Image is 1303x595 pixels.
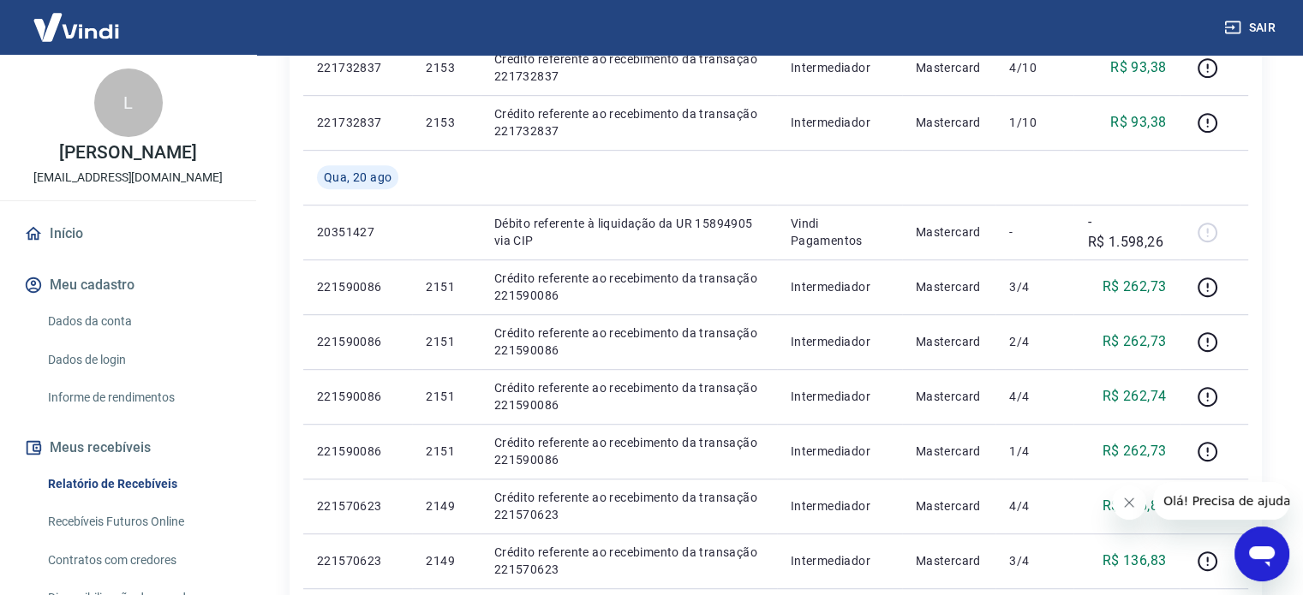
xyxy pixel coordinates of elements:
[426,333,466,350] p: 2151
[494,215,763,249] p: Débito referente à liquidação da UR 15894905 via CIP
[317,497,398,515] p: 221570623
[1009,388,1060,405] p: 4/4
[916,59,983,76] p: Mastercard
[426,388,466,405] p: 2151
[41,504,236,539] a: Recebíveis Futuros Online
[1103,441,1167,461] p: R$ 262,73
[1112,485,1146,520] iframe: Fechar mensagem
[426,497,466,515] p: 2149
[1103,386,1167,407] p: R$ 262,74
[791,443,888,460] p: Intermediador
[94,68,163,137] div: L
[41,304,236,339] a: Dados da conta
[916,114,983,131] p: Mastercard
[791,114,888,131] p: Intermediador
[791,552,888,569] p: Intermediador
[791,497,888,515] p: Intermediador
[317,114,398,131] p: 221732837
[1110,57,1166,78] p: R$ 93,38
[1103,331,1167,352] p: R$ 262,73
[317,278,398,295] p: 221590086
[494,270,763,304] p: Crédito referente ao recebimento da transação 221590086
[10,12,144,26] span: Olá! Precisa de ajuda?
[1009,278,1060,295] p: 3/4
[791,59,888,76] p: Intermediador
[916,333,983,350] p: Mastercard
[426,552,466,569] p: 2149
[1009,552,1060,569] p: 3/4
[916,497,983,515] p: Mastercard
[1009,59,1060,76] p: 4/10
[426,443,466,460] p: 2151
[1103,496,1167,516] p: R$ 136,84
[1103,550,1167,571] p: R$ 136,83
[426,114,466,131] p: 2153
[33,169,223,187] p: [EMAIL_ADDRESS][DOMAIN_NAME]
[317,552,398,569] p: 221570623
[21,215,236,253] a: Início
[791,333,888,350] p: Intermediador
[494,379,763,414] p: Crédito referente ao recebimento da transação 221590086
[494,51,763,85] p: Crédito referente ao recebimento da transação 221732837
[21,266,236,304] button: Meu cadastro
[791,215,888,249] p: Vindi Pagamentos
[494,544,763,578] p: Crédito referente ao recebimento da transação 221570623
[317,59,398,76] p: 221732837
[1234,527,1289,581] iframe: Botão para abrir a janela de mensagens
[1009,114,1060,131] p: 1/10
[59,144,196,162] p: [PERSON_NAME]
[791,388,888,405] p: Intermediador
[1221,12,1282,44] button: Sair
[1103,277,1167,297] p: R$ 262,73
[41,342,236,378] a: Dados de login
[1110,112,1166,133] p: R$ 93,38
[1009,333,1060,350] p: 2/4
[1009,443,1060,460] p: 1/4
[41,467,236,502] a: Relatório de Recebíveis
[1009,223,1060,241] p: -
[41,380,236,415] a: Informe de rendimentos
[317,333,398,350] p: 221590086
[916,552,983,569] p: Mastercard
[426,59,466,76] p: 2153
[494,434,763,468] p: Crédito referente ao recebimento da transação 221590086
[916,388,983,405] p: Mastercard
[21,1,132,53] img: Vindi
[494,105,763,140] p: Crédito referente ao recebimento da transação 221732837
[21,429,236,467] button: Meus recebíveis
[916,223,983,241] p: Mastercard
[1009,497,1060,515] p: 4/4
[494,324,763,359] p: Crédito referente ao recebimento da transação 221590086
[41,543,236,578] a: Contratos com credores
[1153,482,1289,520] iframe: Mensagem da empresa
[317,443,398,460] p: 221590086
[324,169,391,186] span: Qua, 20 ago
[317,223,398,241] p: 20351427
[791,278,888,295] p: Intermediador
[317,388,398,405] p: 221590086
[916,443,983,460] p: Mastercard
[1087,211,1166,253] p: -R$ 1.598,26
[494,489,763,523] p: Crédito referente ao recebimento da transação 221570623
[426,278,466,295] p: 2151
[916,278,983,295] p: Mastercard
